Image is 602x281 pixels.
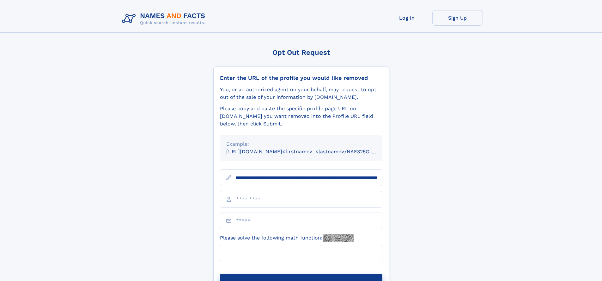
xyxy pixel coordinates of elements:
[213,48,389,56] div: Opt Out Request
[220,86,382,101] div: You, or an authorized agent on your behalf, may request to opt-out of the sale of your informatio...
[382,10,432,26] a: Log In
[432,10,483,26] a: Sign Up
[220,105,382,128] div: Please copy and paste the specific profile page URL on [DOMAIN_NAME] you want removed into the Pr...
[226,149,394,155] small: [URL][DOMAIN_NAME]<firstname>_<lastname>/NAF325G-xxxxxxxx
[119,10,210,27] img: Logo Names and Facts
[220,234,354,242] label: Please solve the following math function:
[226,140,376,148] div: Example:
[220,74,382,81] div: Enter the URL of the profile you would like removed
